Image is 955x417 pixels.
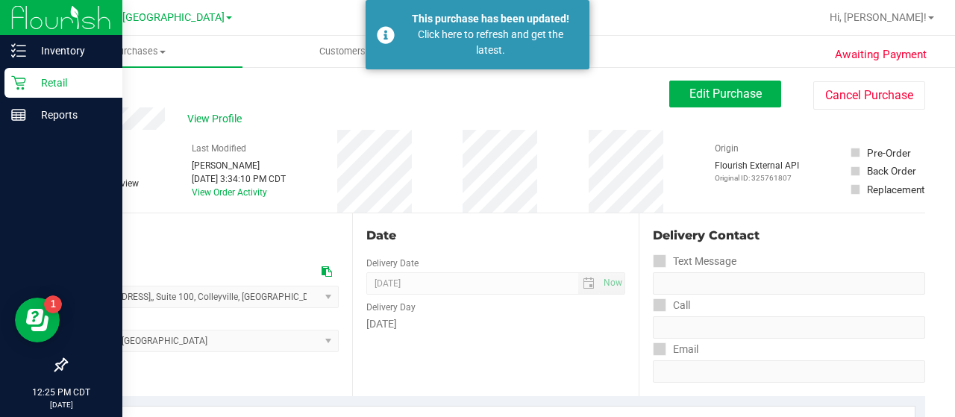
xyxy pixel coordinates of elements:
[192,142,246,155] label: Last Modified
[11,107,26,122] inline-svg: Reports
[7,399,116,410] p: [DATE]
[403,27,578,58] div: Click here to refresh and get the latest.
[26,106,116,124] p: Reports
[72,11,225,24] span: TX Austin [GEOGRAPHIC_DATA]
[11,75,26,90] inline-svg: Retail
[192,172,286,186] div: [DATE] 3:34:10 PM CDT
[322,264,332,280] div: Copy address to clipboard
[653,295,690,316] label: Call
[653,251,736,272] label: Text Message
[36,45,242,58] span: Purchases
[867,182,924,197] div: Replacement
[192,159,286,172] div: [PERSON_NAME]
[715,142,739,155] label: Origin
[242,36,449,67] a: Customers
[15,298,60,342] iframe: Resource center
[830,11,927,23] span: Hi, [PERSON_NAME]!
[44,295,62,313] iframe: Resource center unread badge
[366,227,625,245] div: Date
[653,272,925,295] input: Format: (999) 999-9999
[813,81,925,110] button: Cancel Purchase
[366,316,625,332] div: [DATE]
[243,45,448,58] span: Customers
[867,163,916,178] div: Back Order
[7,386,116,399] p: 12:25 PM CDT
[187,111,247,127] span: View Profile
[653,316,925,339] input: Format: (999) 999-9999
[66,227,339,245] div: Location
[36,36,242,67] a: Purchases
[26,74,116,92] p: Retail
[366,301,416,314] label: Delivery Day
[366,257,419,270] label: Delivery Date
[835,46,927,63] span: Awaiting Payment
[192,187,267,198] a: View Order Activity
[689,87,762,101] span: Edit Purchase
[867,145,911,160] div: Pre-Order
[653,227,925,245] div: Delivery Contact
[715,172,799,184] p: Original ID: 325761807
[403,11,578,27] div: This purchase has been updated!
[653,339,698,360] label: Email
[26,42,116,60] p: Inventory
[11,43,26,58] inline-svg: Inventory
[715,159,799,184] div: Flourish External API
[669,81,781,107] button: Edit Purchase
